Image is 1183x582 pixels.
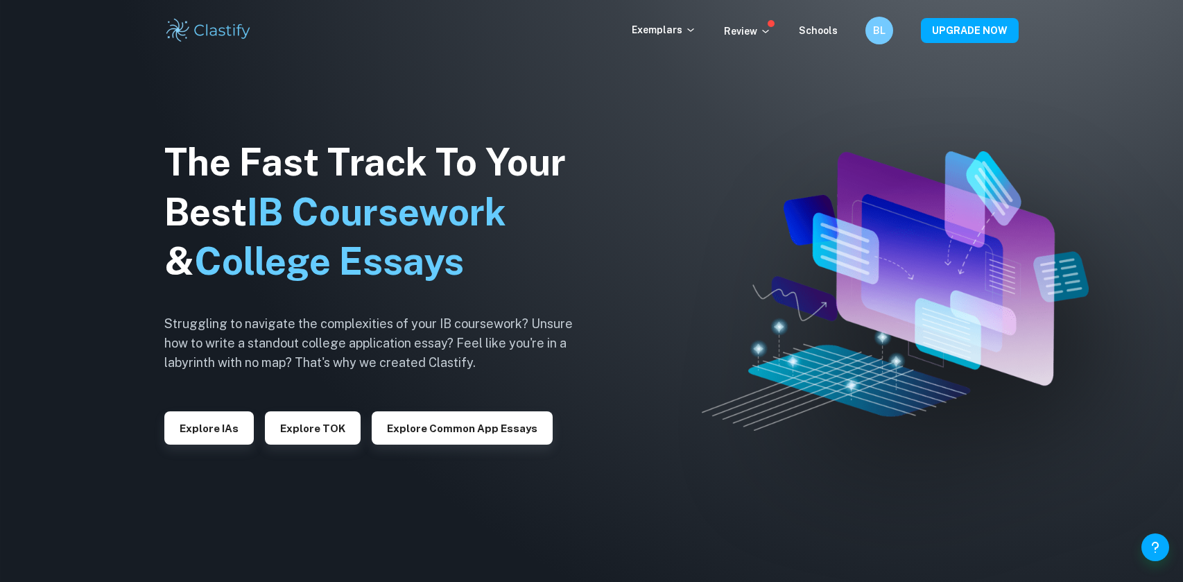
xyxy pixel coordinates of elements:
button: Explore Common App essays [372,411,553,445]
button: Explore IAs [164,411,254,445]
button: UPGRADE NOW [921,18,1019,43]
p: Exemplars [632,22,696,37]
a: Explore Common App essays [372,421,553,434]
span: IB Coursework [247,190,506,234]
img: Clastify logo [164,17,252,44]
a: Explore TOK [265,421,361,434]
img: Clastify hero [702,151,1088,431]
a: Explore IAs [164,421,254,434]
p: Review [724,24,771,39]
button: Explore TOK [265,411,361,445]
h1: The Fast Track To Your Best & [164,137,594,287]
h6: Struggling to navigate the complexities of your IB coursework? Unsure how to write a standout col... [164,314,594,373]
button: Help and Feedback [1141,533,1169,561]
h6: BL [872,23,888,38]
button: BL [865,17,893,44]
span: College Essays [194,239,464,283]
a: Schools [799,25,838,36]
